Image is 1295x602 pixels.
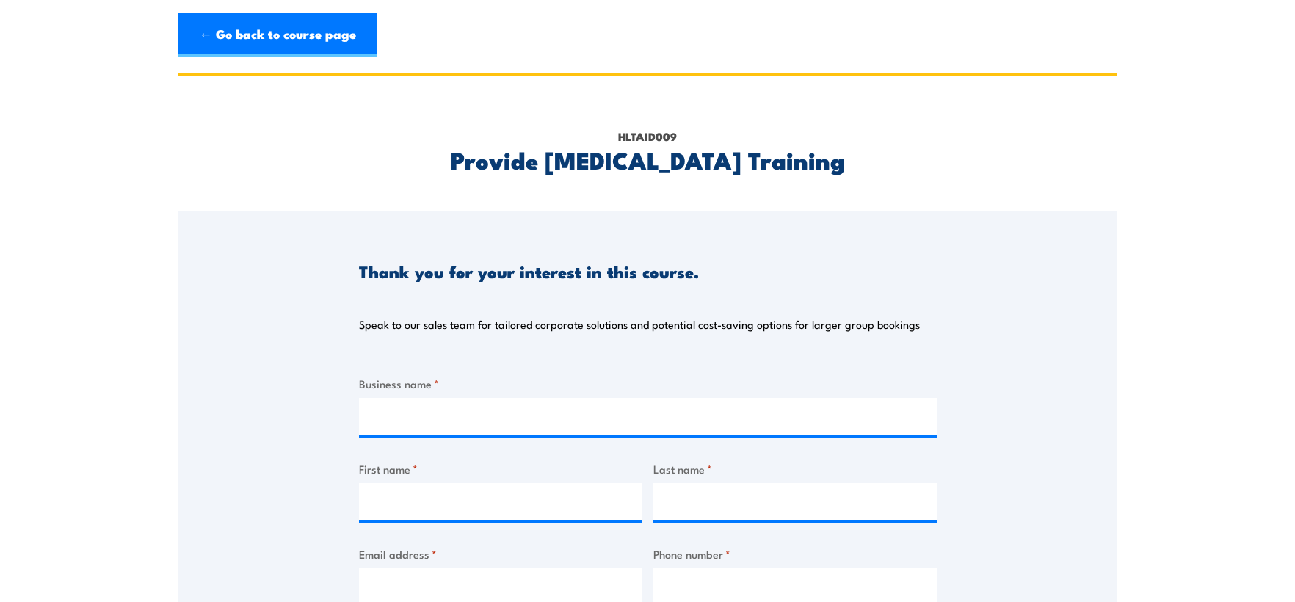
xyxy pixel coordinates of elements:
[653,460,937,477] label: Last name
[359,545,642,562] label: Email address
[359,460,642,477] label: First name
[359,317,920,332] p: Speak to our sales team for tailored corporate solutions and potential cost-saving options for la...
[359,149,937,170] h2: Provide [MEDICAL_DATA] Training
[359,375,937,392] label: Business name
[359,263,699,280] h3: Thank you for your interest in this course.
[653,545,937,562] label: Phone number
[178,13,377,57] a: ← Go back to course page
[359,128,937,145] p: HLTAID009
